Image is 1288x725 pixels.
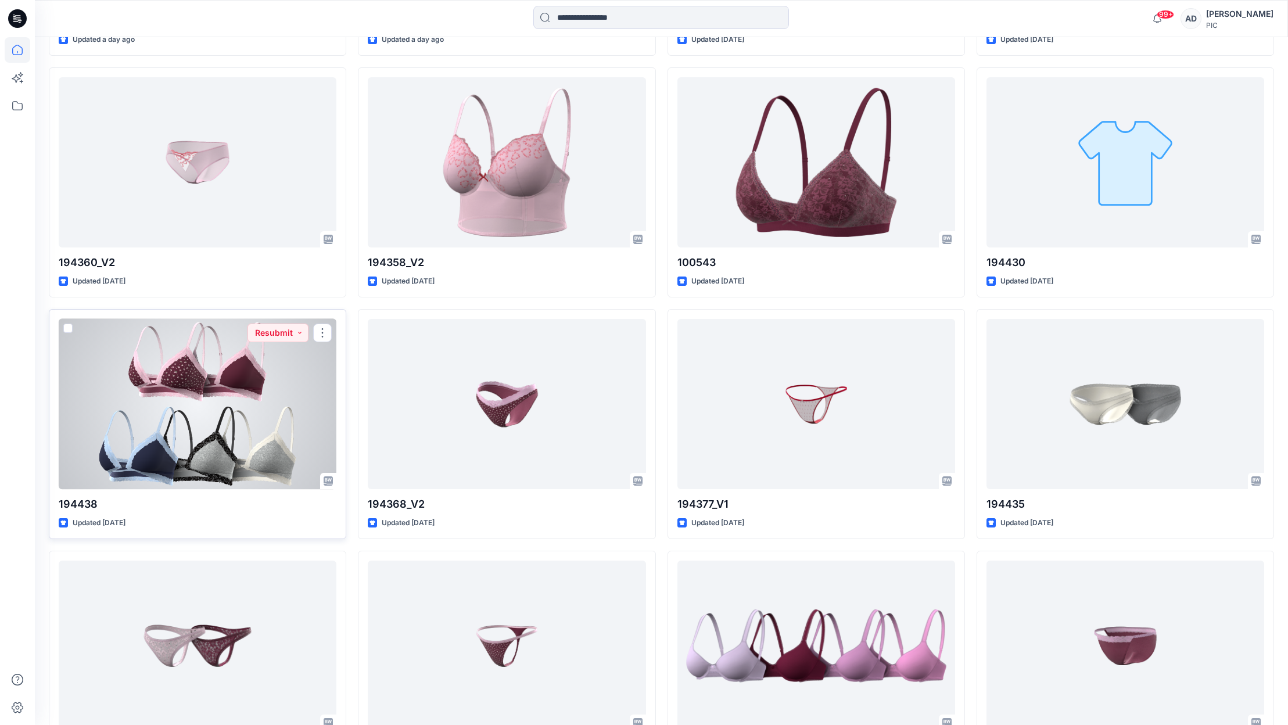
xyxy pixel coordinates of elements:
[368,496,645,512] p: 194368_V2
[691,34,744,46] p: Updated [DATE]
[73,34,135,46] p: Updated a day ago
[691,275,744,288] p: Updated [DATE]
[677,496,955,512] p: 194377_V1
[677,254,955,271] p: 100543
[1206,7,1273,21] div: [PERSON_NAME]
[986,254,1264,271] p: 194430
[677,77,955,247] a: 100543
[73,517,125,529] p: Updated [DATE]
[59,254,336,271] p: 194360_V2
[1000,275,1053,288] p: Updated [DATE]
[1000,517,1053,529] p: Updated [DATE]
[73,275,125,288] p: Updated [DATE]
[1206,21,1273,30] div: PIC
[382,517,435,529] p: Updated [DATE]
[986,496,1264,512] p: 194435
[368,77,645,247] a: 194358_V2
[382,275,435,288] p: Updated [DATE]
[59,77,336,247] a: 194360_V2
[691,517,744,529] p: Updated [DATE]
[59,496,336,512] p: 194438
[677,319,955,489] a: 194377_V1
[59,319,336,489] a: 194438
[1000,34,1053,46] p: Updated [DATE]
[986,319,1264,489] a: 194435
[986,77,1264,247] a: 194430
[1181,8,1201,29] div: AD
[368,319,645,489] a: 194368_V2
[382,34,444,46] p: Updated a day ago
[1157,10,1174,19] span: 99+
[368,254,645,271] p: 194358_V2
